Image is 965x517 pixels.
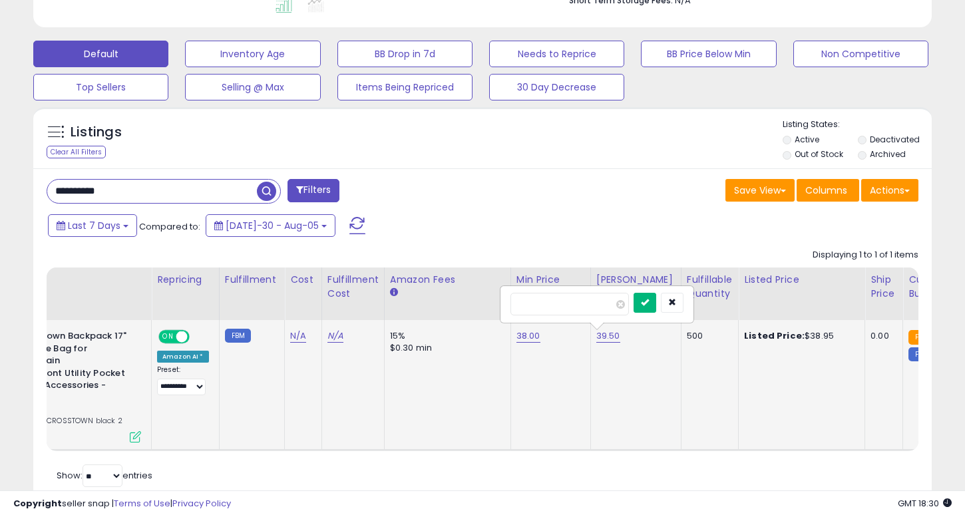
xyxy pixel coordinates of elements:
div: 500 [687,330,728,342]
h5: Listings [71,123,122,142]
span: Last 7 Days [68,219,120,232]
div: Ship Price [870,273,897,301]
label: Deactivated [870,134,920,145]
button: Non Competitive [793,41,928,67]
a: 38.00 [516,329,540,343]
span: | SKU: CROSSTOWN black 2 [18,415,122,426]
div: 0.00 [870,330,892,342]
div: 15% [390,330,500,342]
span: ON [160,331,176,343]
span: [DATE]-30 - Aug-05 [226,219,319,232]
div: Displaying 1 to 1 of 1 items [813,249,918,261]
div: Amazon AI * [157,351,209,363]
label: Out of Stock [795,148,843,160]
div: Fulfillment Cost [327,273,379,301]
div: Clear All Filters [47,146,106,158]
p: Listing States: [783,118,932,131]
label: Archived [870,148,906,160]
button: Filters [288,179,339,202]
div: Amazon Fees [390,273,505,287]
div: seller snap | | [13,498,231,510]
button: Save View [725,179,795,202]
button: Top Sellers [33,74,168,100]
div: Preset: [157,365,209,395]
div: $38.95 [744,330,855,342]
button: Columns [797,179,859,202]
button: Inventory Age [185,41,320,67]
div: Fulfillable Quantity [687,273,733,301]
button: Actions [861,179,918,202]
button: 30 Day Decrease [489,74,624,100]
button: Items Being Repriced [337,74,473,100]
a: Terms of Use [114,497,170,510]
label: Active [795,134,819,145]
div: Listed Price [744,273,859,287]
div: $0.30 min [390,342,500,354]
b: Listed Price: [744,329,805,342]
span: Show: entries [57,469,152,482]
div: Min Price [516,273,585,287]
span: Compared to: [139,220,200,233]
a: N/A [327,329,343,343]
small: FBA [908,330,933,345]
div: [PERSON_NAME] [596,273,675,287]
a: 39.50 [596,329,620,343]
button: BB Price Below Min [641,41,776,67]
button: Last 7 Days [48,214,137,237]
div: Cost [290,273,316,287]
div: Fulfillment [225,273,279,287]
div: Repricing [157,273,214,287]
small: Amazon Fees. [390,287,398,299]
span: Columns [805,184,847,197]
button: [DATE]-30 - Aug-05 [206,214,335,237]
button: BB Drop in 7d [337,41,473,67]
button: Default [33,41,168,67]
small: FBM [908,347,934,361]
strong: Copyright [13,497,62,510]
a: Privacy Policy [172,497,231,510]
span: OFF [188,331,209,343]
button: Selling @ Max [185,74,320,100]
button: Needs to Reprice [489,41,624,67]
a: N/A [290,329,306,343]
span: 2025-08-15 18:30 GMT [898,497,952,510]
small: FBM [225,329,251,343]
